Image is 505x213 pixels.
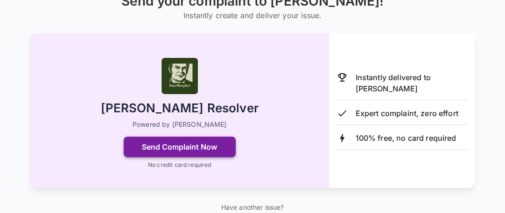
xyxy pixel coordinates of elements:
[355,132,456,144] p: 100% free, no card required
[101,100,259,117] h2: [PERSON_NAME] Resolver
[161,57,198,95] img: Dan Murphy's
[133,120,227,129] p: Powered by [PERSON_NAME]
[148,161,211,169] p: No credit card required
[215,203,290,212] p: Have another issue?
[124,137,236,157] button: Send Complaint Now
[355,72,468,94] p: Instantly delivered to [PERSON_NAME]
[355,108,458,119] p: Expert complaint, zero effort
[121,9,384,22] h6: Instantly create and deliver your issue.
